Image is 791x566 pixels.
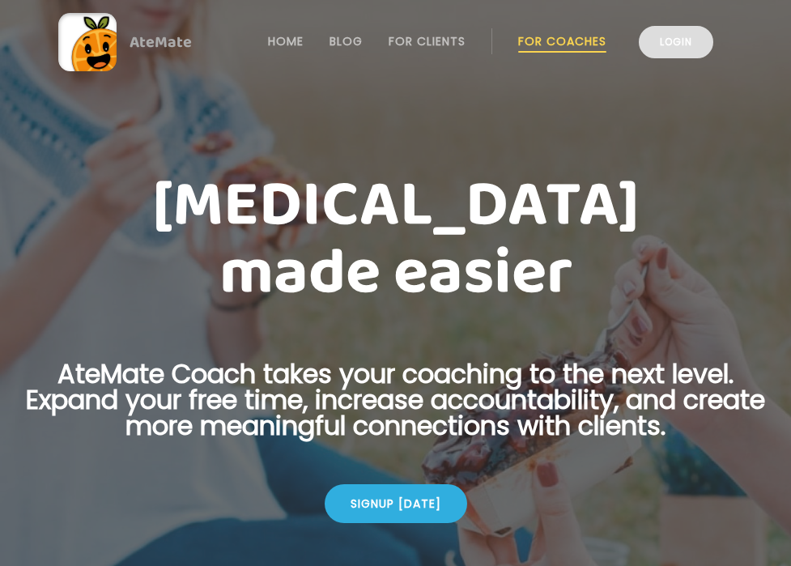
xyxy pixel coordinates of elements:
[639,26,713,58] a: Login
[19,361,772,458] p: AteMate Coach takes your coaching to the next level. Expand your free time, increase accountabili...
[325,484,467,523] div: Signup [DATE]
[268,35,304,48] a: Home
[330,35,363,48] a: Blog
[518,35,606,48] a: For Coaches
[19,172,772,308] h1: [MEDICAL_DATA] made easier
[389,35,466,48] a: For Clients
[117,29,192,55] div: AteMate
[58,13,733,71] a: AteMate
